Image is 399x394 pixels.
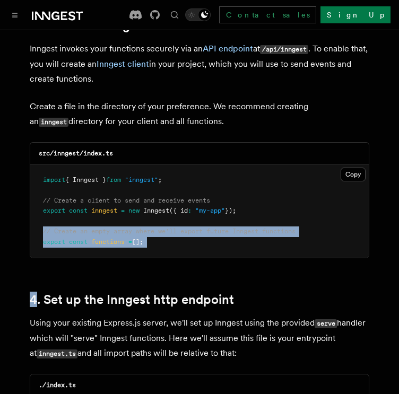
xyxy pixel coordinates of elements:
span: }); [225,207,236,214]
a: Contact sales [219,6,316,23]
code: inngest [39,118,68,127]
code: /api/inngest [260,45,308,54]
a: 4. Set up the Inngest http endpoint [30,292,234,307]
a: Sign Up [320,6,391,23]
span: from [106,176,121,183]
span: ; [158,176,162,183]
p: Using your existing Express.js server, we'll set up Inngest using the provided handler which will... [30,316,369,361]
span: import [43,176,65,183]
button: Toggle dark mode [185,8,211,21]
span: "inngest" [125,176,158,183]
span: "my-app" [195,207,225,214]
span: functions [91,238,125,246]
code: ./index.ts [39,381,76,389]
a: API endpoint [203,43,253,54]
span: = [121,207,125,214]
button: Find something... [168,8,181,21]
span: const [69,207,88,214]
span: : [188,207,192,214]
code: src/inngest/index.ts [39,150,113,157]
span: export [43,207,65,214]
span: = [128,238,132,246]
code: serve [315,319,337,328]
a: Inngest client [97,59,149,69]
span: { Inngest } [65,176,106,183]
span: // Create a client to send and receive events [43,197,210,204]
span: const [69,238,88,246]
span: ({ id [169,207,188,214]
span: // Create an empty array where we'll export future Inngest functions [43,227,296,235]
span: export [43,238,65,246]
p: Inngest invokes your functions securely via an at . To enable that, you will create an in your pr... [30,41,369,86]
p: Create a file in the directory of your preference. We recommend creating an directory for your cl... [30,99,369,129]
button: Copy [341,168,366,181]
span: []; [132,238,143,246]
button: Toggle navigation [8,8,21,21]
span: Inngest [143,207,169,214]
span: inngest [91,207,117,214]
code: inngest.ts [37,349,77,358]
span: new [128,207,140,214]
